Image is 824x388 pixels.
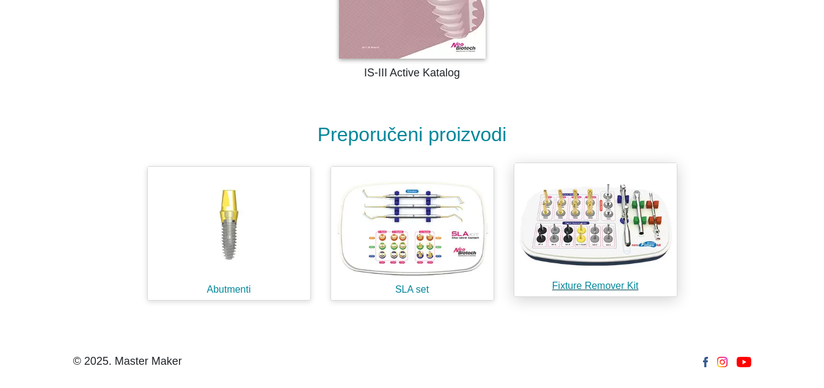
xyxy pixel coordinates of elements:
a: Fixture Remover Kit [504,156,687,311]
div: © 2025. Master Maker [73,353,182,370]
h2: Preporučeni proizvodi [79,123,745,146]
img: Facebook [703,357,709,367]
img: Instagram [717,357,727,367]
h1: SLA set [331,284,494,295]
h1: Fixture Remover Kit [514,280,677,291]
a: SLA set [321,156,504,311]
img: Youtube [737,357,751,367]
figcaption: IS-III Active Katalog [79,65,745,81]
a: Abutmenti [137,156,321,311]
h1: Abutmenti [148,284,310,295]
